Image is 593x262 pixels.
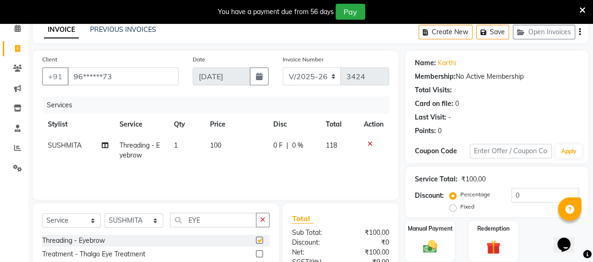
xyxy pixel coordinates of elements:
[114,114,168,135] th: Service
[415,174,458,184] div: Service Total:
[174,141,178,150] span: 1
[283,55,323,64] label: Invoice Number
[415,72,579,82] div: No Active Membership
[90,25,156,34] a: PREVIOUS INVOICES
[326,141,337,150] span: 118
[476,25,509,39] button: Save
[415,126,436,136] div: Points:
[336,4,365,20] button: Pay
[438,58,456,68] a: Karthi
[42,55,57,64] label: Client
[286,141,288,150] span: |
[408,225,453,233] label: Manual Payment
[168,114,204,135] th: Qty
[438,126,442,136] div: 0
[292,141,303,150] span: 0 %
[460,202,474,211] label: Fixed
[340,238,396,247] div: ₹0
[170,213,256,227] input: Search or Scan
[455,99,459,109] div: 0
[42,236,105,246] div: Threading - Eyebrow
[43,97,396,114] div: Services
[42,114,114,135] th: Stylist
[218,7,334,17] div: You have a payment due from 56 days
[482,239,505,256] img: _gift.svg
[415,72,456,82] div: Membership:
[555,144,582,158] button: Apply
[415,85,452,95] div: Total Visits:
[470,144,552,158] input: Enter Offer / Coupon Code
[320,114,358,135] th: Total
[42,67,68,85] button: +91
[419,239,442,255] img: _cash.svg
[285,238,341,247] div: Discount:
[460,190,490,199] label: Percentage
[193,55,205,64] label: Date
[415,99,453,109] div: Card on file:
[415,191,444,201] div: Discount:
[448,112,451,122] div: -
[419,25,473,39] button: Create New
[285,247,341,257] div: Net:
[42,249,145,259] div: Treatment - Thalgo Eye Treatment
[415,112,446,122] div: Last Visit:
[340,228,396,238] div: ₹100.00
[285,228,341,238] div: Sub Total:
[120,141,160,159] span: Threading - Eyebrow
[477,225,510,233] label: Redemption
[68,67,179,85] input: Search by Name/Mobile/Email/Code
[210,141,221,150] span: 100
[268,114,320,135] th: Disc
[415,58,436,68] div: Name:
[273,141,283,150] span: 0 F
[48,141,82,150] span: SUSHMITA
[513,25,575,39] button: Open Invoices
[292,214,314,224] span: Total
[358,114,389,135] th: Action
[44,22,79,38] a: INVOICE
[204,114,268,135] th: Price
[415,146,470,156] div: Coupon Code
[554,225,584,253] iframe: chat widget
[461,174,486,184] div: ₹100.00
[340,247,396,257] div: ₹100.00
